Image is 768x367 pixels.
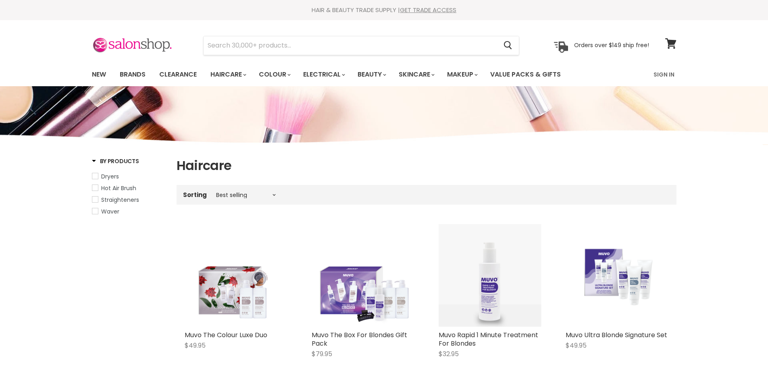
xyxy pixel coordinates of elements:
[497,36,519,55] button: Search
[312,224,414,327] img: Muvo The Box For Blondes Gift Pack
[204,36,497,55] input: Search
[312,330,407,348] a: Muvo The Box For Blondes Gift Pack
[183,191,207,198] label: Sorting
[400,6,456,14] a: GET TRADE ACCESS
[297,66,350,83] a: Electrical
[114,66,152,83] a: Brands
[253,66,296,83] a: Colour
[92,195,167,204] a: Straighteners
[92,207,167,216] a: Waver
[153,66,203,83] a: Clearance
[439,330,538,348] a: Muvo Rapid 1 Minute Treatment For Blondes
[203,36,519,55] form: Product
[566,341,587,350] span: $49.95
[566,330,667,340] a: Muvo Ultra Blonde Signature Set
[185,330,267,340] a: Muvo The Colour Luxe Duo
[101,184,136,192] span: Hot Air Brush
[82,6,687,14] div: HAIR & BEAUTY TRADE SUPPLY |
[574,41,649,49] p: Orders over $149 ship free!
[441,66,483,83] a: Makeup
[92,172,167,181] a: Dryers
[566,239,668,313] img: Muvo Ultra Blonde Signature Set
[439,224,541,327] img: Muvo Rapid 1 Minute Treatment For Blondes
[86,63,608,86] ul: Main menu
[204,66,251,83] a: Haircare
[82,63,687,86] nav: Main
[101,207,119,216] span: Waver
[185,224,287,327] img: Muvo The Colour Luxe Duo
[101,172,119,180] span: Dryers
[439,349,459,359] span: $32.95
[177,157,676,174] h1: Haircare
[92,157,139,165] h3: By Products
[86,66,112,83] a: New
[649,66,679,83] a: Sign In
[101,196,139,204] span: Straighteners
[312,349,332,359] span: $79.95
[185,341,206,350] span: $49.95
[484,66,567,83] a: Value Packs & Gifts
[92,184,167,193] a: Hot Air Brush
[352,66,391,83] a: Beauty
[393,66,439,83] a: Skincare
[566,224,668,327] a: Muvo Ultra Blonde Signature Set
